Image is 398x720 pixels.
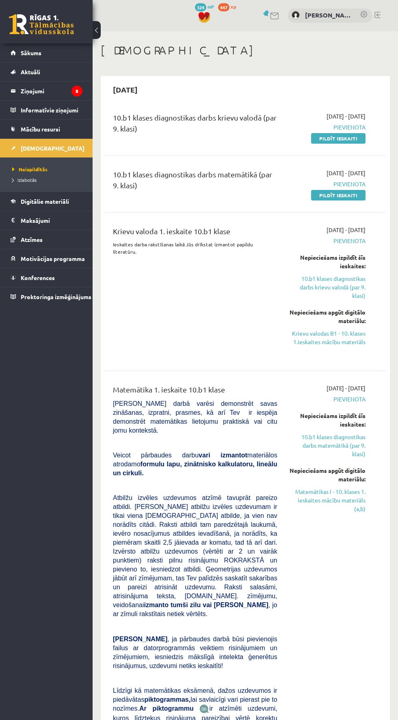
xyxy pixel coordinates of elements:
h2: [DATE] [105,80,146,99]
span: [DATE] - [DATE] [327,169,366,177]
span: Motivācijas programma [21,255,85,262]
span: Aktuāli [21,68,40,75]
b: piktogrammas, [144,696,190,703]
a: 10.b1 klases diagnostikas darbs krievu valodā (par 9. klasi) [290,274,366,300]
span: [DATE] - [DATE] [327,226,366,234]
a: Pildīt ieskaiti [311,190,366,200]
a: 447 xp [218,3,240,10]
span: Atzīmes [21,236,43,243]
span: Pievienota [290,180,366,188]
h1: [DEMOGRAPHIC_DATA] [101,43,390,57]
a: Pildīt ieskaiti [311,133,366,144]
a: Konferences [11,268,82,287]
img: Ainārs Bērziņš [292,11,300,19]
b: Ar piktogrammu [139,705,194,712]
div: Nepieciešams izpildīt šīs ieskaites: [290,412,366,429]
span: Atbilžu izvēles uzdevumos atzīmē tavuprāt pareizo atbildi. [PERSON_NAME] atbilžu izvēles uzdevuma... [113,494,277,617]
a: Krievu valodas B1 - 10. klases 1.ieskaites mācību materiāls [290,329,366,346]
a: Izlabotās [12,176,84,183]
a: Digitālie materiāli [11,192,82,211]
legend: Maksājumi [21,211,82,230]
a: Sākums [11,43,82,62]
div: Krievu valoda 1. ieskaite 10.b1 klase [113,226,277,241]
span: [DATE] - [DATE] [327,112,366,121]
a: Ziņojumi8 [11,82,82,100]
span: 324 [195,3,206,11]
span: [PERSON_NAME] [113,636,167,642]
div: Nepieciešams izpildīt šīs ieskaites: [290,253,366,270]
b: vari izmantot [199,452,247,459]
span: Mācību resursi [21,125,60,133]
span: Pievienota [290,237,366,245]
a: Mācību resursi [11,120,82,138]
span: [PERSON_NAME] darbā varēsi demonstrēt savas zināšanas, izpratni, prasmes, kā arī Tev ir iespēja d... [113,400,277,434]
span: , ja pārbaudes darbā būsi pievienojis failus ar datorprogrammās veiktiem risinājumiem un zīmējumi... [113,636,277,669]
span: 447 [218,3,229,11]
a: 10.b1 klases diagnostikas darbs matemātikā (par 9. klasi) [290,433,366,458]
a: 324 mP [195,3,214,10]
span: Konferences [21,274,55,281]
legend: Ziņojumi [21,82,82,100]
a: Atzīmes [11,230,82,249]
a: Neizpildītās [12,166,84,173]
b: tumši zilu vai [PERSON_NAME] [171,601,268,608]
div: Nepieciešams apgūt digitālo materiālu: [290,466,366,483]
span: Pievienota [290,395,366,403]
span: Izlabotās [12,177,37,183]
b: formulu lapu, zinātnisko kalkulatoru, lineālu un cirkuli. [113,461,277,476]
img: JfuEzvunn4EvwAAAAASUVORK5CYII= [199,704,209,714]
a: Maksājumi [11,211,82,230]
a: Motivācijas programma [11,249,82,268]
a: Rīgas 1. Tālmācības vidusskola [9,14,74,34]
legend: Informatīvie ziņojumi [21,101,82,119]
span: [DEMOGRAPHIC_DATA] [21,144,84,152]
span: Digitālie materiāli [21,198,69,205]
span: [DATE] - [DATE] [327,384,366,392]
div: Nepieciešams apgūt digitālo materiālu: [290,308,366,325]
a: [DEMOGRAPHIC_DATA] [11,139,82,157]
a: Aktuāli [11,63,82,81]
i: 8 [71,86,82,97]
a: Informatīvie ziņojumi [11,101,82,119]
a: Proktoringa izmēģinājums [11,287,82,306]
b: izmanto [144,601,169,608]
a: [PERSON_NAME] [305,11,352,20]
span: xp [231,3,236,10]
a: Matemātikas I - 10. klases 1. ieskaites mācību materiāls (a,b) [290,487,366,513]
span: Sākums [21,49,41,56]
p: Ieskaites darba rakstīšanas laikā Jūs drīkstat izmantot papildu literatūru. [113,241,277,255]
span: Līdzīgi kā matemātikas eksāmenā, dažos uzdevumos ir piedāvātas lai savlaicīgi vari pierast pie to... [113,687,277,712]
span: Proktoringa izmēģinājums [21,293,91,300]
span: Neizpildītās [12,166,48,172]
span: Veicot pārbaudes darbu materiālos atrodamo [113,452,277,476]
span: Pievienota [290,123,366,131]
div: Matemātika 1. ieskaite 10.b1 klase [113,384,277,399]
div: 10.b1 klases diagnostikas darbs matemātikā (par 9. klasi) [113,169,277,195]
span: mP [208,3,214,10]
div: 10.b1 klases diagnostikas darbs krievu valodā (par 9. klasi) [113,112,277,138]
